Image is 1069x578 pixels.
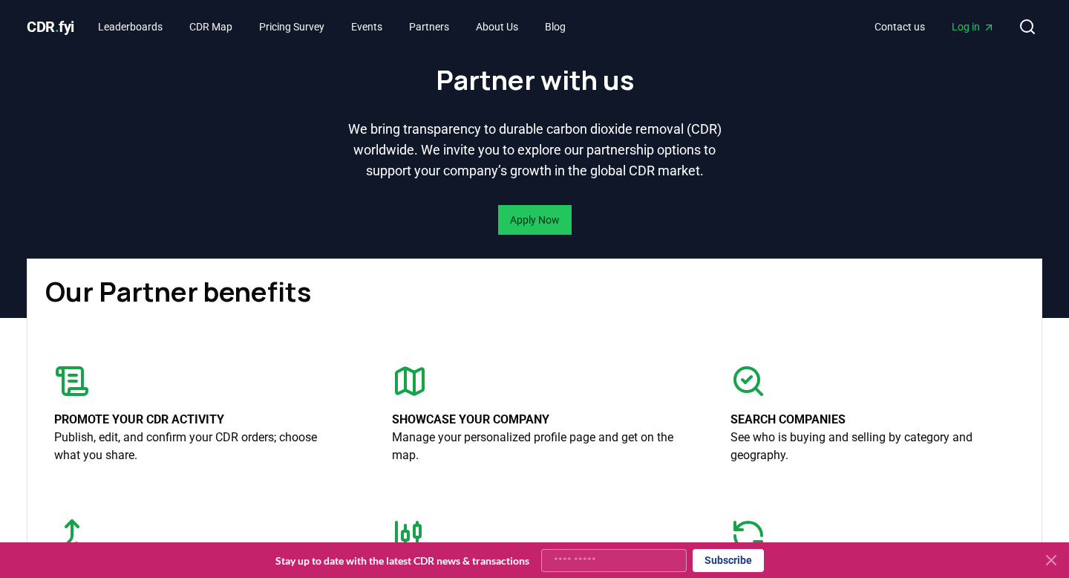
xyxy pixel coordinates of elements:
span: . [55,18,59,36]
p: Search companies [730,411,1015,429]
a: CDR.fyi [27,16,74,37]
nav: Main [86,13,578,40]
span: CDR fyi [27,18,74,36]
a: Blog [533,13,578,40]
p: Publish, edit, and confirm your CDR orders; choose what you share. [54,429,339,464]
a: Apply Now [510,212,560,227]
a: Contact us [863,13,937,40]
h1: Our Partner benefits [45,277,1024,307]
a: Events [339,13,394,40]
p: See who is buying and selling by category and geography. [730,429,1015,464]
a: CDR Map [177,13,244,40]
span: Log in [952,19,995,34]
button: Apply Now [498,205,572,235]
a: Pricing Survey [247,13,336,40]
a: Leaderboards [86,13,174,40]
h1: Partner with us [436,65,634,95]
p: Promote your CDR activity [54,411,339,429]
p: Manage your personalized profile page and get on the map. [392,429,676,464]
p: Showcase your company [392,411,676,429]
nav: Main [863,13,1007,40]
a: About Us [464,13,530,40]
a: Log in [940,13,1007,40]
p: We bring transparency to durable carbon dioxide removal (CDR) worldwide. We invite you to explore... [344,119,725,181]
a: Partners [397,13,461,40]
